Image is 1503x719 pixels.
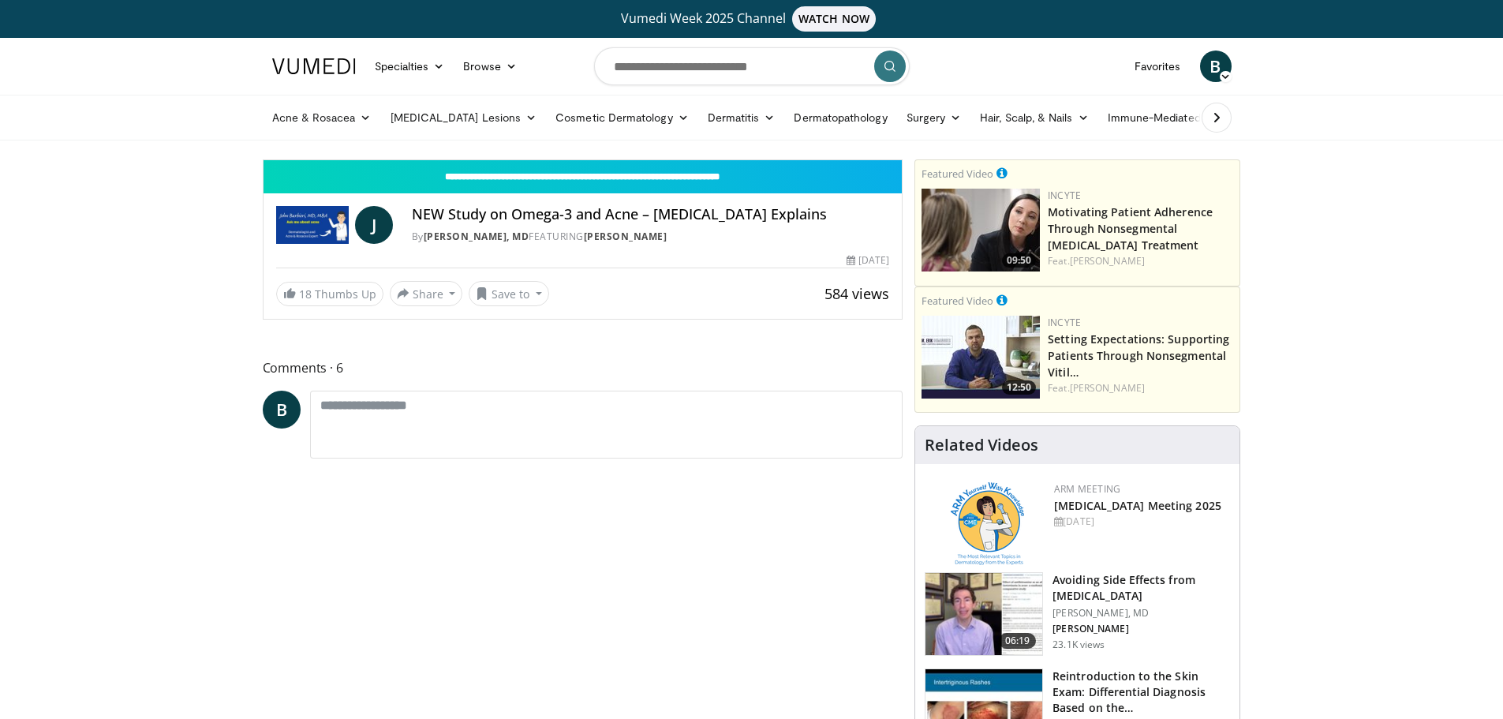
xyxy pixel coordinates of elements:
div: Feat. [1048,254,1233,268]
div: [DATE] [1054,515,1227,529]
img: 39505ded-af48-40a4-bb84-dee7792dcfd5.png.150x105_q85_crop-smart_upscale.jpg [922,189,1040,271]
p: [PERSON_NAME], MD [1052,607,1230,620]
span: 06:19 [999,633,1037,649]
img: VuMedi Logo [272,58,356,74]
a: Immune-Mediated [1098,102,1226,133]
h4: NEW Study on Omega-3 and Acne – [MEDICAL_DATA] Explains [412,206,889,223]
input: Search topics, interventions [594,47,910,85]
h3: Avoiding Side Effects from [MEDICAL_DATA] [1052,572,1230,604]
a: [PERSON_NAME] [1070,254,1145,268]
span: 584 views [824,284,889,303]
div: [DATE] [847,253,889,268]
a: Dermatitis [698,102,785,133]
a: Acne & Rosacea [263,102,381,133]
span: 12:50 [1002,380,1036,395]
span: 09:50 [1002,253,1036,268]
img: 6f9900f7-f6e7-4fd7-bcbb-2a1dc7b7d476.150x105_q85_crop-smart_upscale.jpg [925,573,1042,655]
a: 12:50 [922,316,1040,399]
a: ARM Meeting [1054,482,1120,496]
a: 09:50 [922,189,1040,271]
a: Hair, Scalp, & Nails [970,102,1097,133]
a: J [355,206,393,244]
a: Browse [454,51,526,82]
button: Save to [469,281,549,306]
span: Comments 6 [263,358,903,378]
a: Setting Expectations: Supporting Patients Through Nonsegmental Vitil… [1048,331,1229,380]
a: Incyte [1048,316,1081,329]
img: 89a28c6a-718a-466f-b4d1-7c1f06d8483b.png.150x105_q85_autocrop_double_scale_upscale_version-0.2.png [951,482,1024,565]
div: Feat. [1048,381,1233,395]
img: John Barbieri, MD [276,206,349,244]
a: 18 Thumbs Up [276,282,383,306]
a: Favorites [1125,51,1191,82]
a: [PERSON_NAME] [1070,381,1145,395]
a: Cosmetic Dermatology [546,102,697,133]
a: B [1200,51,1232,82]
a: 06:19 Avoiding Side Effects from [MEDICAL_DATA] [PERSON_NAME], MD [PERSON_NAME] 23.1K views [925,572,1230,656]
a: Surgery [897,102,971,133]
h3: Reintroduction to the Skin Exam: Differential Diagnosis Based on the… [1052,668,1230,716]
span: WATCH NOW [792,6,876,32]
a: Motivating Patient Adherence Through Nonsegmental [MEDICAL_DATA] Treatment [1048,204,1213,253]
small: Featured Video [922,294,993,308]
div: By FEATURING [412,230,889,244]
a: Vumedi Week 2025 ChannelWATCH NOW [275,6,1229,32]
a: Dermatopathology [784,102,896,133]
a: B [263,391,301,429]
p: [PERSON_NAME] [1052,623,1230,635]
a: [PERSON_NAME] [584,230,667,243]
a: [MEDICAL_DATA] Lesions [381,102,547,133]
button: Share [390,281,463,306]
small: Featured Video [922,167,993,181]
a: Specialties [365,51,454,82]
h4: Related Videos [925,436,1038,455]
a: [MEDICAL_DATA] Meeting 2025 [1054,498,1221,513]
img: 98b3b5a8-6d6d-4e32-b979-fd4084b2b3f2.png.150x105_q85_crop-smart_upscale.jpg [922,316,1040,399]
p: 23.1K views [1052,638,1105,651]
a: [PERSON_NAME], MD [424,230,529,243]
a: Incyte [1048,189,1081,202]
span: 18 [299,286,312,301]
